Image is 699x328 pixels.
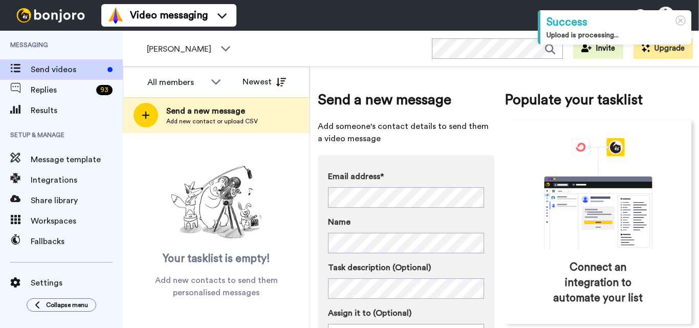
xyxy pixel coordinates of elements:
span: Your tasklist is empty! [163,251,270,267]
span: Message template [31,154,123,166]
span: Send a new message [318,90,494,110]
label: Assign it to (Optional) [328,307,484,319]
div: Success [547,14,685,30]
span: Connect an integration to automate your list [548,260,648,306]
span: Replies [31,84,92,96]
span: Add someone's contact details to send them a video message [318,120,494,145]
span: Send a new message [166,105,258,117]
span: [PERSON_NAME] [147,43,215,55]
span: Add new contact or upload CSV [166,117,258,125]
span: Populate your tasklist [505,90,691,110]
img: bj-logo-header-white.svg [12,8,89,23]
div: All members [147,76,206,89]
span: Name [328,216,351,228]
span: Integrations [31,174,123,186]
div: animation [521,138,675,250]
span: Settings [31,277,123,289]
span: Collapse menu [46,301,88,309]
button: Invite [573,38,623,59]
span: Workspaces [31,215,123,227]
span: Share library [31,194,123,207]
img: vm-color.svg [107,7,124,24]
span: Fallbacks [31,235,123,248]
div: 93 [96,85,113,95]
span: Add new contacts to send them personalised messages [138,274,294,299]
label: Email address* [328,170,484,183]
label: Task description (Optional) [328,261,484,274]
div: Upload is processing... [547,30,685,40]
img: ready-set-action.png [165,162,268,244]
button: Collapse menu [27,298,96,312]
span: Send videos [31,63,103,76]
button: Upgrade [634,38,693,59]
span: Video messaging [130,8,208,23]
button: Newest [235,72,294,92]
span: Results [31,104,123,117]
